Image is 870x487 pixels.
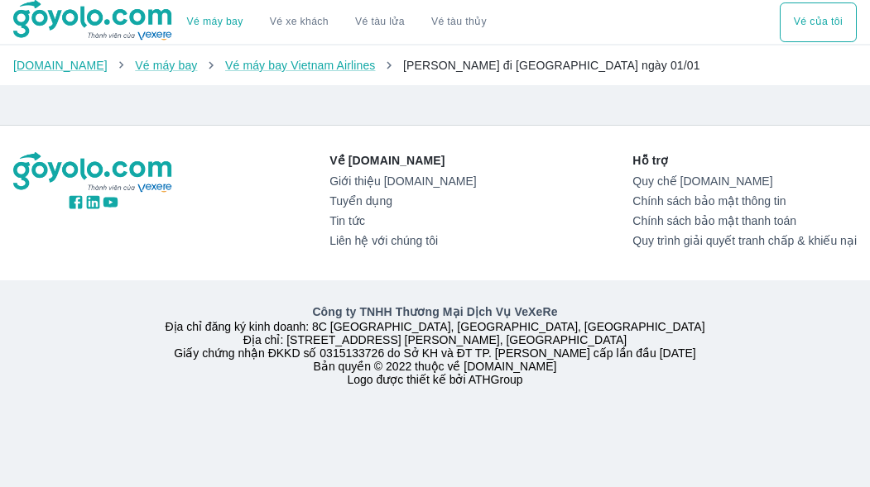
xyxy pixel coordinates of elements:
p: Hỗ trợ [632,152,857,169]
a: Vé tàu lửa [342,2,418,42]
a: Chính sách bảo mật thông tin [632,194,857,208]
button: Vé tàu thủy [418,2,500,42]
a: Vé xe khách [270,16,329,28]
p: Về [DOMAIN_NAME] [329,152,476,169]
span: [PERSON_NAME] đi [GEOGRAPHIC_DATA] ngày 01/01 [403,59,700,72]
a: Tuyển dụng [329,194,476,208]
a: Vé máy bay Vietnam Airlines [225,59,376,72]
a: Vé máy bay [135,59,197,72]
a: Liên hệ với chúng tôi [329,234,476,247]
a: Quy chế [DOMAIN_NAME] [632,174,857,188]
button: Vé của tôi [780,2,857,42]
a: Vé máy bay [187,16,243,28]
a: [DOMAIN_NAME] [13,59,108,72]
div: choose transportation mode [174,2,500,42]
a: Quy trình giải quyết tranh chấp & khiếu nại [632,234,857,247]
a: Chính sách bảo mật thanh toán [632,214,857,227]
nav: breadcrumb [13,57,857,74]
a: Giới thiệu [DOMAIN_NAME] [329,174,476,188]
div: choose transportation mode [780,2,857,42]
a: Tin tức [329,214,476,227]
p: Công ty TNHH Thương Mại Dịch Vụ VeXeRe [13,303,857,320]
img: logo [13,152,174,193]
